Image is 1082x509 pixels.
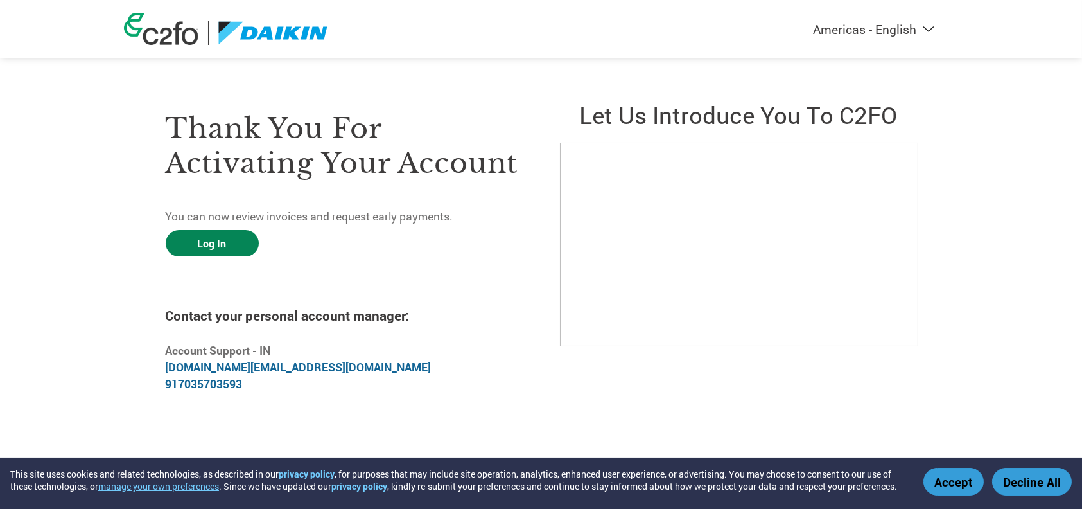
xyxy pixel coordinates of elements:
img: c2fo logo [124,13,198,45]
h4: Contact your personal account manager: [166,307,523,325]
a: Log In [166,230,259,256]
button: Accept [923,468,984,496]
button: manage your own preferences [98,480,219,492]
a: privacy policy [279,468,335,480]
a: 917035703593 [166,377,243,391]
h3: Thank you for activating your account [166,111,523,181]
a: [DOMAIN_NAME][EMAIL_ADDRESS][DOMAIN_NAME] [166,360,432,375]
iframe: C2FO Introduction Video [560,143,918,346]
h2: Let us introduce you to C2FO [560,99,917,130]
p: You can now review invoices and request early payments. [166,208,523,225]
img: Daikin [218,21,329,45]
button: Decline All [992,468,1072,496]
div: This site uses cookies and related technologies, as described in our , for purposes that may incl... [10,468,905,492]
a: privacy policy [331,480,387,492]
b: Account Support - IN [166,343,271,358]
